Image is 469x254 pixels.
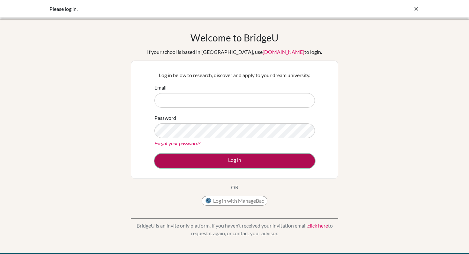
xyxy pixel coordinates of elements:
div: If your school is based in [GEOGRAPHIC_DATA], use to login. [147,48,322,56]
button: Log in with ManageBac [202,196,267,206]
h1: Welcome to BridgeU [190,32,279,43]
a: click here [308,222,328,229]
label: Password [154,114,176,122]
a: [DOMAIN_NAME] [263,49,304,55]
p: BridgeU is an invite only platform. If you haven’t received your invitation email, to request it ... [131,222,338,237]
a: Forgot your password? [154,140,200,146]
label: Email [154,84,167,91]
div: Please log in. [49,5,324,13]
p: Log in below to research, discover and apply to your dream university. [154,71,315,79]
p: OR [231,184,238,191]
button: Log in [154,154,315,168]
